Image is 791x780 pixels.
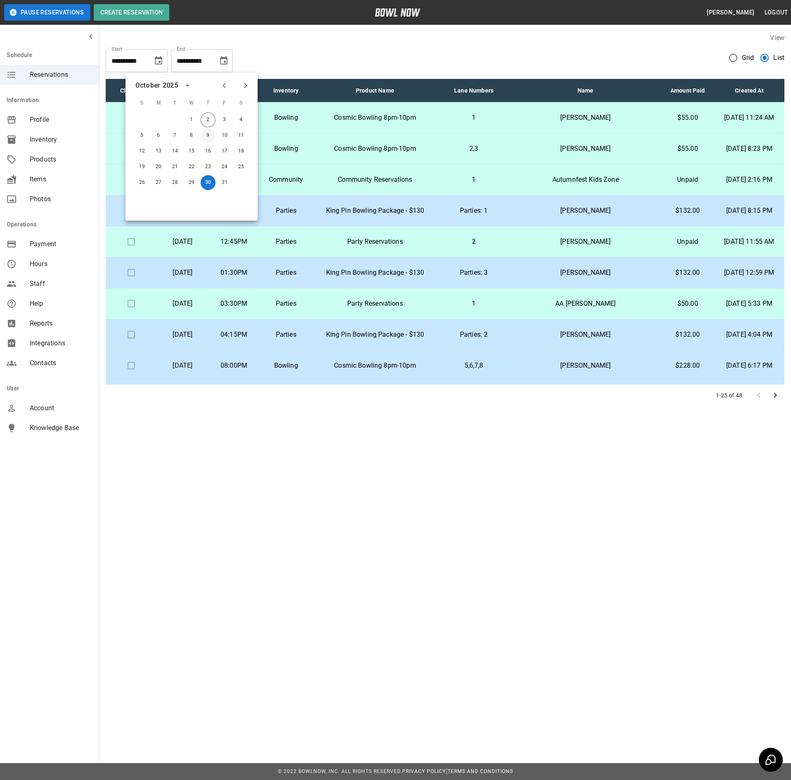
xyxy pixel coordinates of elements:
span: Hours [30,259,92,269]
p: King Pin Bowling Package - $130 [319,330,431,340]
span: Inventory [30,135,92,145]
span: List [773,53,784,63]
span: T [168,95,182,112]
p: Unpaid [668,237,708,247]
button: Oct 8, 2025 [184,128,199,143]
th: Lane Numbers [438,79,510,102]
button: Oct 27, 2025 [151,175,166,190]
button: Oct 2, 2025 [201,112,216,127]
p: Parties [266,299,306,309]
button: Oct 12, 2025 [135,144,149,159]
button: Previous month [217,78,231,93]
p: [PERSON_NAME] [516,144,655,154]
p: Parties [266,268,306,278]
button: Oct 5, 2025 [135,128,149,143]
p: [DATE] 11:24 AM [721,113,778,123]
p: 1-25 of 48 [716,391,743,400]
button: Oct 7, 2025 [168,128,182,143]
p: 01:30PM [215,268,253,278]
p: [DATE] 5:33 PM [721,299,778,309]
button: Next month [239,78,253,93]
button: Create Reservation [94,4,169,21]
span: Knowledge Base [30,423,92,433]
button: [PERSON_NAME] [703,5,758,20]
p: $50.00 [668,299,708,309]
span: T [201,95,216,112]
p: [PERSON_NAME] [516,206,655,216]
p: [PERSON_NAME] [516,113,655,123]
span: Integrations [30,338,92,348]
button: Oct 31, 2025 [217,175,232,190]
span: Profile [30,115,92,125]
p: $132.00 [668,268,708,278]
a: Privacy Policy [402,768,446,774]
p: King Pin Bowling Package - $130 [319,206,431,216]
span: Reservations [30,70,92,80]
th: Check In [106,79,157,102]
span: Reports [30,319,92,328]
p: Parties [266,237,306,247]
button: Oct 24, 2025 [217,159,232,174]
a: Terms and Conditions [448,768,513,774]
p: Bowling [266,361,306,371]
p: $132.00 [668,206,708,216]
p: [DATE] 2:16 PM [721,175,778,185]
p: AA [PERSON_NAME] [516,299,655,309]
button: Oct 26, 2025 [135,175,149,190]
span: S [135,95,149,112]
p: Party Reservations [319,299,431,309]
span: Items [30,174,92,184]
p: [DATE] [163,361,201,371]
p: [DATE] 6:17 PM [721,361,778,371]
p: Cosmic Bowling 8pm-10pm [319,144,431,154]
p: 1 [444,113,503,123]
button: Oct 25, 2025 [234,159,249,174]
button: calendar view is open, switch to year view [180,78,194,93]
p: Cosmic Bowling 8pm-10pm [319,113,431,123]
button: Oct 3, 2025 [217,112,232,127]
button: Oct 15, 2025 [184,144,199,159]
p: Parties [266,206,306,216]
button: Logout [761,5,791,20]
p: [PERSON_NAME] [516,361,655,371]
span: Grid [742,53,754,63]
button: Go to next page [767,387,784,404]
p: Parties: 2 [444,330,503,340]
p: [PERSON_NAME] [516,268,655,278]
button: Oct 16, 2025 [201,144,216,159]
p: [DATE] 12:59 PM [721,268,778,278]
p: $55.00 [668,144,708,154]
button: Oct 17, 2025 [217,144,232,159]
p: 04:15PM [215,330,253,340]
p: King Pin Bowling Package - $130 [319,268,431,278]
button: Oct 4, 2025 [234,112,249,127]
th: Inventory [260,79,313,102]
p: 12:45PM [215,237,253,247]
button: Oct 1, 2025 [184,112,199,127]
button: Oct 20, 2025 [151,159,166,174]
p: 03:30PM [215,299,253,309]
span: Account [30,403,92,413]
p: [DATE] [163,330,201,340]
p: [DATE] [163,237,201,247]
p: Cosmic Bowling 8pm-10pm [319,361,431,371]
button: Oct 19, 2025 [135,159,149,174]
p: [DATE] [163,268,201,278]
span: Staff [30,279,92,289]
p: Party Reservations [319,237,431,247]
p: $132.00 [668,330,708,340]
span: W [184,95,199,112]
th: Product Name [313,79,438,102]
div: 2025 [163,81,178,90]
p: Parties: 3 [444,268,503,278]
button: Oct 9, 2025 [201,128,216,143]
p: 2,3 [444,144,503,154]
button: Choose date, selected date is Oct 30, 2025 [216,52,232,69]
p: $228.00 [668,361,708,371]
span: M [151,95,166,112]
button: Oct 30, 2025 [201,175,216,190]
p: [DATE] 11:55 AM [721,237,778,247]
th: Amount Paid [661,79,714,102]
p: [DATE] 8:23 PM [721,144,778,154]
p: 1 [444,299,503,309]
